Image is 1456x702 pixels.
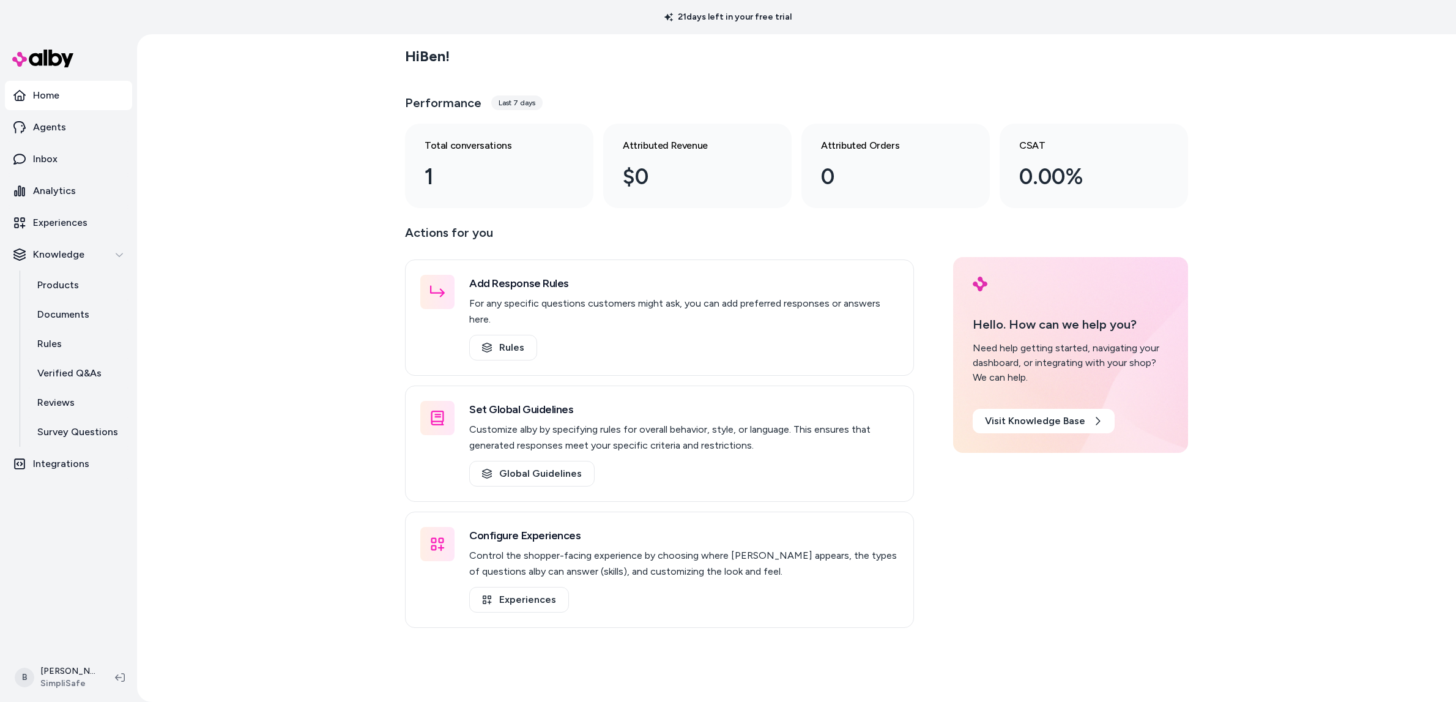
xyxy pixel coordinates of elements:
[821,160,951,193] div: 0
[33,120,66,135] p: Agents
[37,366,102,381] p: Verified Q&As
[25,271,132,300] a: Products
[623,138,752,153] h3: Attributed Revenue
[33,247,84,262] p: Knowledge
[15,668,34,687] span: B
[12,50,73,67] img: alby Logo
[1019,138,1149,153] h3: CSAT
[657,11,799,23] p: 21 days left in your free trial
[623,160,752,193] div: $0
[40,665,95,678] p: [PERSON_NAME]
[603,124,792,208] a: Attributed Revenue $0
[5,144,132,174] a: Inbox
[25,300,132,329] a: Documents
[25,359,132,388] a: Verified Q&As
[40,678,95,690] span: SimpliSafe
[405,94,481,111] h3: Performance
[25,388,132,417] a: Reviews
[5,113,132,142] a: Agents
[25,417,132,447] a: Survey Questions
[33,184,76,198] p: Analytics
[469,401,899,418] h3: Set Global Guidelines
[5,240,132,269] button: Knowledge
[469,335,537,360] a: Rules
[469,548,899,580] p: Control the shopper-facing experience by choosing where [PERSON_NAME] appears, the types of quest...
[5,176,132,206] a: Analytics
[37,307,89,322] p: Documents
[973,341,1168,385] div: Need help getting started, navigating your dashboard, or integrating with your shop? We can help.
[33,215,87,230] p: Experiences
[469,422,899,454] p: Customize alby by specifying rules for overall behavior, style, or language. This ensures that ge...
[1019,160,1149,193] div: 0.00%
[469,275,899,292] h3: Add Response Rules
[425,138,554,153] h3: Total conversations
[405,223,914,252] p: Actions for you
[469,587,569,613] a: Experiences
[37,425,118,439] p: Survey Questions
[25,329,132,359] a: Rules
[33,457,89,471] p: Integrations
[469,527,899,544] h3: Configure Experiences
[5,449,132,479] a: Integrations
[973,277,987,291] img: alby Logo
[405,47,450,65] h2: Hi Ben !
[33,152,58,166] p: Inbox
[801,124,990,208] a: Attributed Orders 0
[973,315,1168,334] p: Hello. How can we help you?
[5,208,132,237] a: Experiences
[7,658,105,697] button: B[PERSON_NAME]SimpliSafe
[425,160,554,193] div: 1
[33,88,59,103] p: Home
[5,81,132,110] a: Home
[491,95,543,110] div: Last 7 days
[469,296,899,327] p: For any specific questions customers might ask, you can add preferred responses or answers here.
[1000,124,1188,208] a: CSAT 0.00%
[37,337,62,351] p: Rules
[973,409,1115,433] a: Visit Knowledge Base
[469,461,595,487] a: Global Guidelines
[405,124,593,208] a: Total conversations 1
[821,138,951,153] h3: Attributed Orders
[37,278,79,293] p: Products
[37,395,75,410] p: Reviews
